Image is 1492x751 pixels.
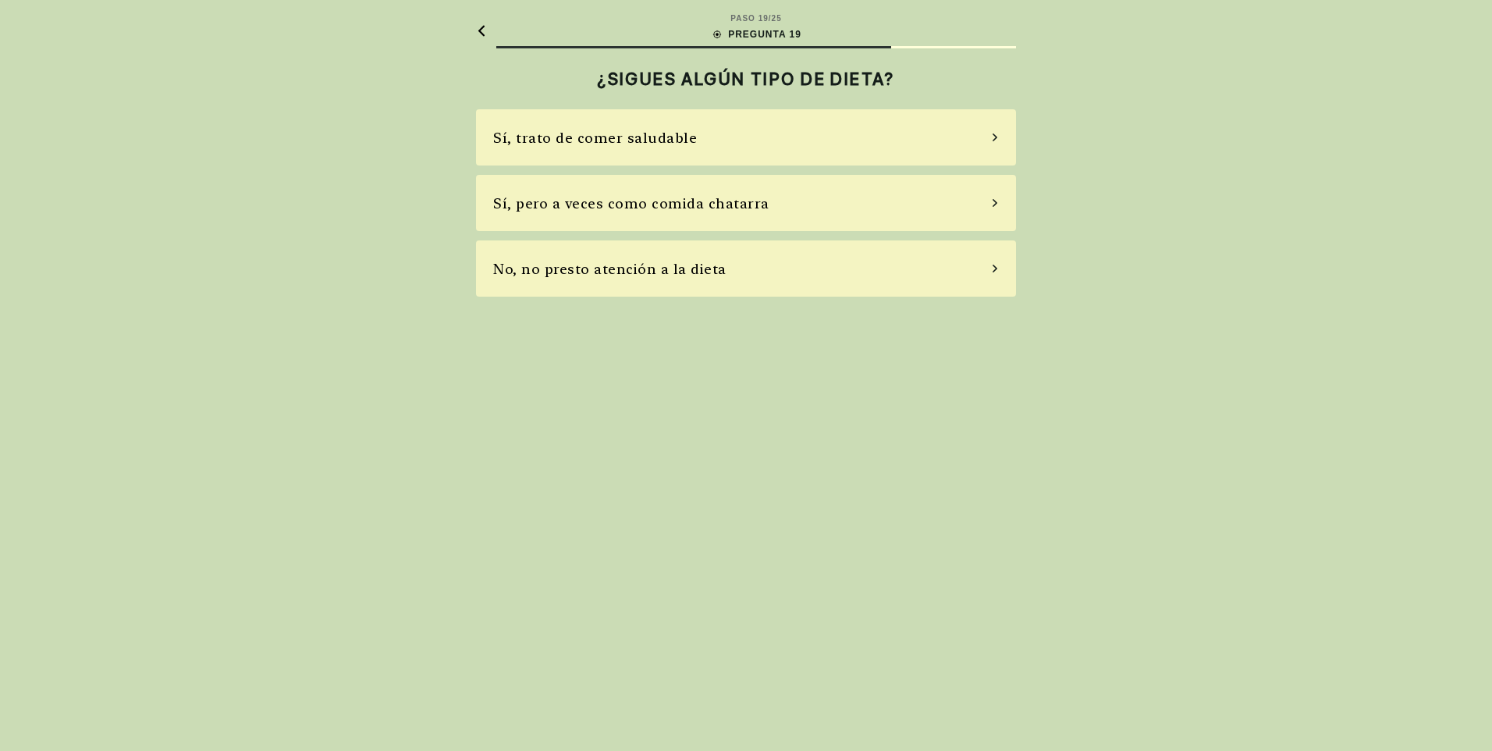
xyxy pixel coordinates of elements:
[711,27,801,41] div: PREGUNTA 19
[493,127,697,148] div: Sí, trato de comer saludable
[493,258,726,279] div: No, no presto atención a la dieta
[476,69,1016,89] h2: ¿SIGUES ALGÚN TIPO DE DIETA?
[493,193,769,214] div: Sí, pero a veces como comida chatarra
[730,12,781,24] div: PASO 19 / 25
